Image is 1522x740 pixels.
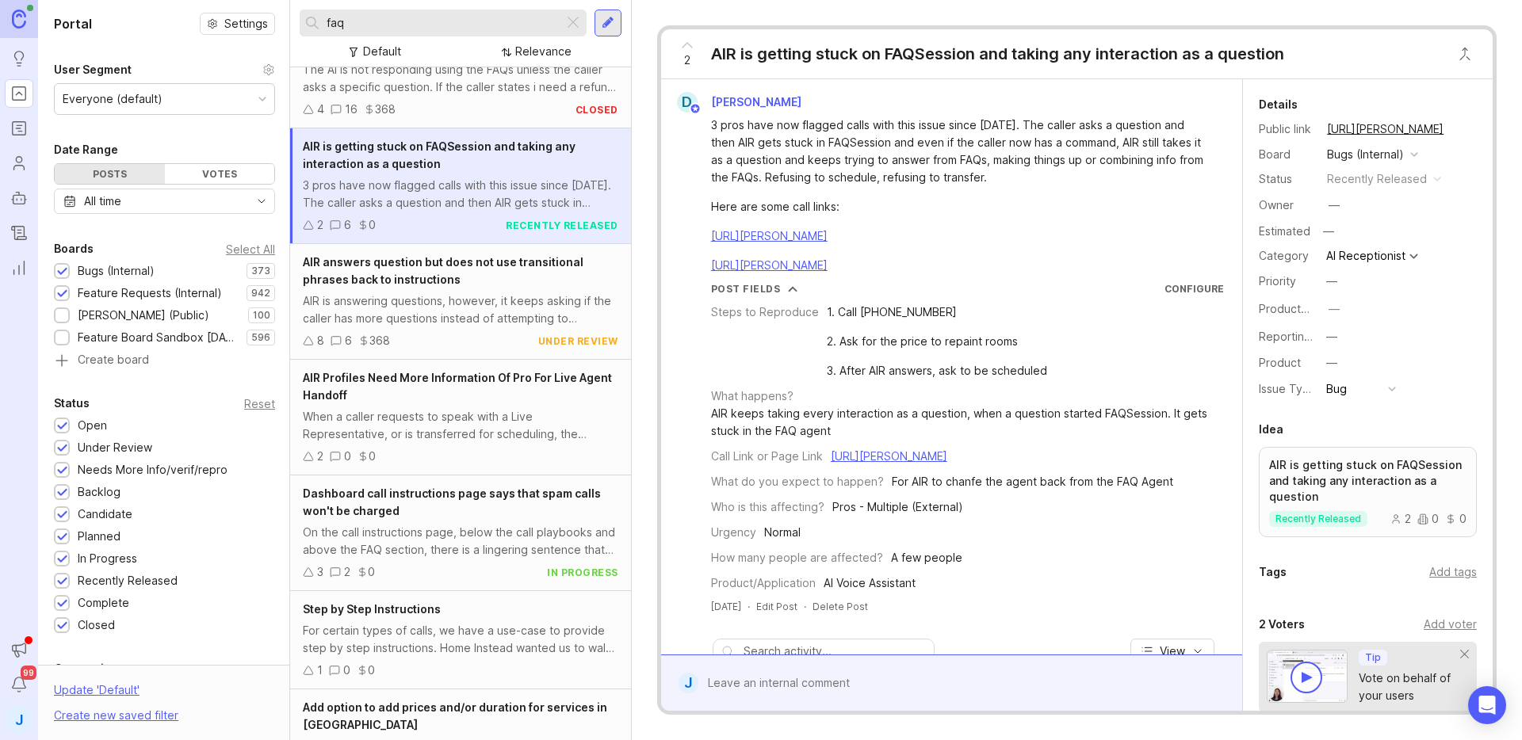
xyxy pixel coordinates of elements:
div: AI Voice Assistant [824,574,916,592]
a: AIR Profiles Need More Information Of Pro For Live Agent HandoffWhen a caller requests to speak w... [290,360,631,475]
a: AIR answers question but does not use transitional phrases back to instructionsAIR is answering q... [290,244,631,360]
div: Posts [55,164,165,184]
a: D[PERSON_NAME] [667,92,814,113]
div: J [679,673,698,693]
div: Under Review [78,439,152,456]
span: 2 [684,51,690,69]
div: 2 [317,448,323,465]
div: Category [1259,247,1314,265]
div: Status [54,394,90,413]
img: Canny Home [12,10,26,28]
a: AIR is getting stuck on FAQSession and taking any interaction as a questionrecently released200 [1259,447,1477,537]
div: Date Range [54,140,118,159]
div: Owner [1259,196,1314,214]
div: Normal [764,524,801,541]
div: How many people are affected? [711,549,883,566]
a: Users [5,149,33,177]
div: 0 [369,216,376,234]
div: Urgency [711,524,756,541]
div: 0 [1417,513,1439,524]
input: Search... [327,14,557,32]
img: video-thumbnail-vote-d41b83416815613422e2ca741bf692cc.jpg [1267,650,1348,703]
div: D [677,92,698,113]
div: · [748,600,750,613]
div: Planned [78,528,120,545]
label: Reporting Team [1259,330,1344,343]
div: — [1326,328,1337,345]
p: recently released [1275,513,1361,525]
button: Announcements [5,635,33,664]
div: Steps to Reproduce [711,303,819,321]
p: 942 [251,287,270,299]
label: ProductboardID [1259,302,1343,315]
div: User Segment [54,60,132,79]
div: What do you expect to happen? [711,473,884,490]
div: Add voter [1424,616,1477,633]
div: For certain types of calls, we have a use-case to provide step by step instructions. Home Instead... [303,622,618,657]
a: Ideas [5,44,33,73]
a: [URL][PERSON_NAME] [1322,119,1448,139]
div: 8 [317,332,324,349]
div: On the call instructions page, below the call playbooks and above the FAQ section, there is a lin... [303,524,618,559]
div: 0 [1445,513,1467,524]
p: AIR is getting stuck on FAQSession and taking any interaction as a question [1269,457,1467,505]
div: 3 pros have now flagged calls with this issue since [DATE]. The caller asks a question and then A... [303,177,618,212]
button: View [1130,639,1214,664]
div: Feature Requests (Internal) [78,284,222,302]
div: Candidate [78,505,132,523]
div: Relevance [515,43,572,60]
div: Default [363,43,401,60]
div: recently released [1327,170,1427,188]
div: Boards [54,239,94,258]
a: Configure [1164,283,1224,295]
div: Create new saved filter [54,707,178,724]
div: 16 [345,101,358,118]
div: — [1329,300,1340,318]
div: 6 [344,216,351,234]
div: Details [1259,95,1298,114]
span: [PERSON_NAME] [711,95,801,109]
div: Add tags [1429,563,1477,581]
div: Reset [244,399,275,408]
div: Bugs (Internal) [1327,146,1404,163]
a: Autopilot [5,184,33,212]
div: Status [1259,170,1314,188]
div: · [804,600,806,613]
div: Complete [78,594,129,612]
a: Roadmaps [5,114,33,143]
div: A few people [891,549,962,566]
div: Call Link or Page Link [711,448,823,465]
svg: toggle icon [249,195,274,208]
div: AIR is answering questions, however, it keeps asking if the caller has more questions instead of ... [303,292,618,327]
div: Tags [1259,563,1287,582]
div: Votes [165,164,275,184]
div: closed [576,103,618,116]
div: Feature Board Sandbox [DATE] [78,329,239,346]
div: 368 [369,332,390,349]
button: Notifications [5,670,33,699]
div: 3. After AIR answers, ask to be scheduled [827,362,1047,380]
div: 0 [368,563,375,581]
div: — [1329,196,1340,214]
div: 0 [369,448,376,465]
label: Issue Type [1259,382,1317,395]
div: Companies [54,659,117,678]
div: 1. Call [PHONE_NUMBER] [827,303,1047,321]
div: 0 [344,448,351,465]
div: 0 [368,662,375,679]
span: AIR answers question but does not use transitional phrases back to instructions [303,255,583,286]
div: Recently Released [78,572,178,589]
div: 3 [317,563,323,581]
a: Portal [5,79,33,108]
div: Open [78,417,107,434]
div: in progress [547,566,618,579]
div: AI Receptionist [1326,250,1405,261]
div: For AIR to chanfe the agent back from the FAQ Agent [892,473,1173,490]
div: Delete Post [813,600,868,613]
a: Create board [54,354,275,368]
a: AI not answering FAQsThe AI is not responding using the FAQs unless the caller asks a specific qu... [290,30,631,128]
div: Here are some call links: [711,198,1210,216]
div: 2 [1390,513,1411,524]
div: 2. Ask for the price to repaint rooms [827,333,1047,350]
div: Closed [78,616,115,634]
